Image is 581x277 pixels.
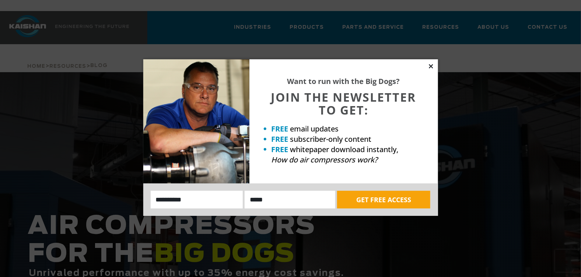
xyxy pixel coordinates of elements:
span: subscriber-only content [290,134,372,144]
input: Email [245,191,335,208]
strong: FREE [272,134,288,144]
span: whitepaper download instantly, [290,144,399,154]
em: How do air compressors work? [272,155,378,165]
span: JOIN THE NEWSLETTER TO GET: [271,89,416,118]
strong: FREE [272,124,288,134]
strong: FREE [272,144,288,154]
span: email updates [290,124,339,134]
button: Close [428,63,434,70]
button: GET FREE ACCESS [337,191,430,208]
strong: Want to run with the Big Dogs? [287,76,400,86]
input: Name: [151,191,243,208]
